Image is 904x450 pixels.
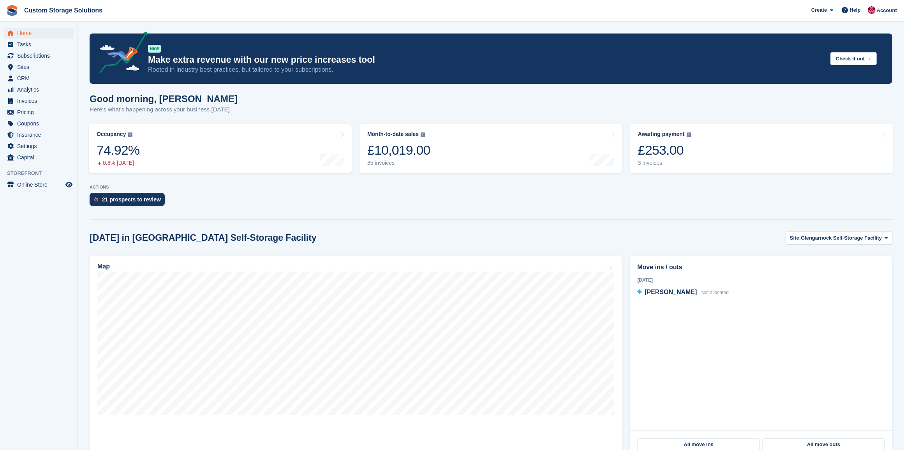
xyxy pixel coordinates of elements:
[4,152,74,163] a: menu
[128,132,132,137] img: icon-info-grey-7440780725fd019a000dd9b08b2336e03edf1995a4989e88bcd33f0948082b44.svg
[17,39,64,50] span: Tasks
[687,132,691,137] img: icon-info-grey-7440780725fd019a000dd9b08b2336e03edf1995a4989e88bcd33f0948082b44.svg
[17,179,64,190] span: Online Store
[4,28,74,39] a: menu
[7,169,78,177] span: Storefront
[4,95,74,106] a: menu
[4,118,74,129] a: menu
[93,32,148,76] img: price-adjustments-announcement-icon-8257ccfd72463d97f412b2fc003d46551f7dbcb40ab6d574587a9cd5c0d94...
[868,6,876,14] img: Jack Alexander
[4,179,74,190] a: menu
[17,73,64,84] span: CRM
[4,141,74,152] a: menu
[64,180,74,189] a: Preview store
[701,290,729,295] span: Not allocated
[638,142,691,158] div: £253.00
[4,107,74,118] a: menu
[367,160,430,166] div: 85 invoices
[148,65,824,74] p: Rooted in industry best practices, but tailored to your subscriptions.
[17,84,64,95] span: Analytics
[17,129,64,140] span: Insurance
[850,6,861,14] span: Help
[638,160,691,166] div: 3 invoices
[90,193,169,210] a: 21 prospects to review
[4,50,74,61] a: menu
[801,234,882,242] span: Glengarnock Self-Storage Facility
[421,132,425,137] img: icon-info-grey-7440780725fd019a000dd9b08b2336e03edf1995a4989e88bcd33f0948082b44.svg
[17,118,64,129] span: Coupons
[102,196,161,203] div: 21 prospects to review
[97,160,139,166] div: 0.8% [DATE]
[148,45,161,53] div: NEW
[4,129,74,140] a: menu
[367,142,430,158] div: £10,019.00
[637,288,729,298] a: [PERSON_NAME] Not allocated
[790,234,801,242] span: Site:
[17,28,64,39] span: Home
[21,4,106,17] a: Custom Storage Solutions
[89,124,352,173] a: Occupancy 74.92% 0.8% [DATE]
[90,233,317,243] h2: [DATE] in [GEOGRAPHIC_DATA] Self-Storage Facility
[17,152,64,163] span: Capital
[90,94,238,104] h1: Good morning, [PERSON_NAME]
[630,124,893,173] a: Awaiting payment £253.00 3 invoices
[786,231,892,244] button: Site: Glengarnock Self-Storage Facility
[97,131,126,138] div: Occupancy
[90,185,892,190] p: ACTIONS
[4,62,74,72] a: menu
[645,289,697,295] span: [PERSON_NAME]
[148,54,824,65] p: Make extra revenue with our new price increases tool
[90,105,238,114] p: Here's what's happening across your business [DATE]
[97,142,139,158] div: 74.92%
[17,95,64,106] span: Invoices
[638,131,685,138] div: Awaiting payment
[17,107,64,118] span: Pricing
[4,39,74,50] a: menu
[637,263,885,272] h2: Move ins / outs
[877,7,897,14] span: Account
[811,6,827,14] span: Create
[97,263,110,270] h2: Map
[830,52,877,65] button: Check it out →
[94,197,98,202] img: prospect-51fa495bee0391a8d652442698ab0144808aea92771e9ea1ae160a38d050c398.svg
[367,131,419,138] div: Month-to-date sales
[17,141,64,152] span: Settings
[17,62,64,72] span: Sites
[17,50,64,61] span: Subscriptions
[6,5,18,16] img: stora-icon-8386f47178a22dfd0bd8f6a31ec36ba5ce8667c1dd55bd0f319d3a0aa187defe.svg
[637,277,885,284] div: [DATE]
[4,73,74,84] a: menu
[359,124,622,173] a: Month-to-date sales £10,019.00 85 invoices
[4,84,74,95] a: menu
